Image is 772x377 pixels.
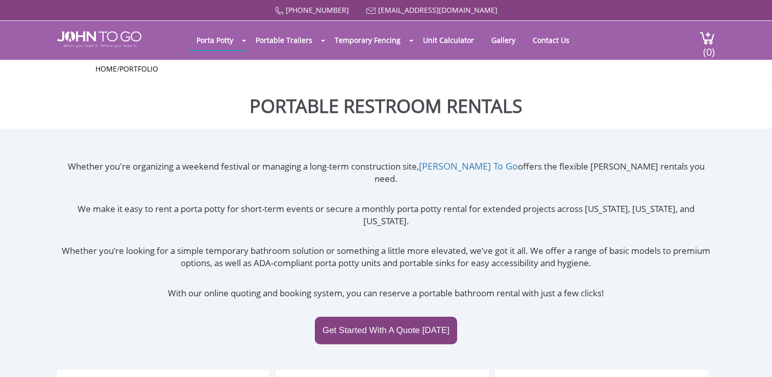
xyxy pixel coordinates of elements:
img: cart a [700,31,715,45]
a: Porta Potty [189,30,241,50]
img: Call [275,7,284,15]
a: Portfolio [119,64,158,74]
p: Whether you’re looking for a simple temporary bathroom solution or something a little more elevat... [57,245,715,270]
a: Temporary Fencing [327,30,408,50]
a: Unit Calculator [415,30,482,50]
p: Whether you're organizing a weekend festival or managing a long-term construction site, offers th... [57,160,715,185]
ul: / [95,64,677,74]
img: JOHN to go [57,31,141,48]
a: Portable Trailers [248,30,320,50]
a: Gallery [484,30,523,50]
a: Get Started With A Quote [DATE] [315,317,457,344]
a: [EMAIL_ADDRESS][DOMAIN_NAME] [378,5,497,15]
a: [PHONE_NUMBER] [286,5,349,15]
a: [PERSON_NAME] To Go [419,160,518,172]
p: With our online quoting and booking system, you can reserve a portable bathroom rental with just ... [57,287,715,299]
span: (0) [703,37,715,59]
p: We make it easy to rent a porta potty for short-term events or secure a monthly porta potty renta... [57,203,715,228]
button: Live Chat [731,336,772,377]
img: Mail [366,8,376,14]
a: Home [95,64,117,74]
a: Contact Us [525,30,577,50]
